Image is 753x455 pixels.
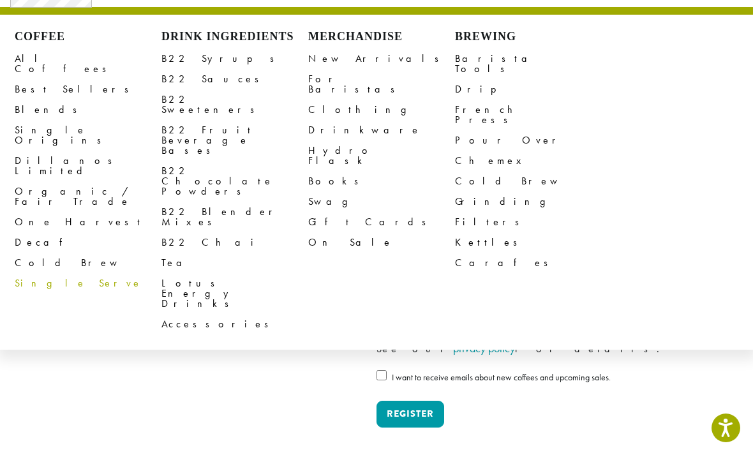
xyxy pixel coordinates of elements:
a: Clothing [308,100,455,120]
a: Dillanos Limited [15,151,161,181]
a: Carafes [455,253,602,273]
a: B22 Chai [161,232,308,253]
a: Pour Over [455,130,602,151]
a: For Baristas [308,69,455,100]
a: Drinkware [308,120,455,140]
a: Swag [308,191,455,212]
a: B22 Blender Mixes [161,202,308,232]
a: B22 Sweeteners [161,89,308,120]
a: Chemex [455,151,602,171]
a: One Harvest [15,212,161,232]
a: privacy policy [453,341,515,355]
a: Grinding [455,191,602,212]
button: Register [376,401,444,428]
a: B22 Chocolate Powders [161,161,308,202]
a: B22 Sauces [161,69,308,89]
h4: Drink Ingredients [161,30,308,44]
a: On Sale [308,232,455,253]
a: Organic / Fair Trade [15,181,161,212]
a: B22 Syrups [161,48,308,69]
a: Cold Brew [15,253,161,273]
a: Cold Brew [455,171,602,191]
a: Filters [455,212,602,232]
span: I want to receive emails about new coffees and upcoming sales. [392,371,611,383]
a: Hydro Flask [308,140,455,171]
h4: Coffee [15,30,161,44]
a: All Coffees [15,48,161,79]
a: Best Sellers [15,79,161,100]
a: Single Serve [15,273,161,294]
a: Decaf [15,232,161,253]
a: B22 Fruit Beverage Bases [161,120,308,161]
a: French Press [455,100,602,130]
a: Tea [161,253,308,273]
a: Drip [455,79,602,100]
a: Single Origins [15,120,161,151]
a: Lotus Energy Drinks [161,273,308,314]
input: I want to receive emails about new coffees and upcoming sales. [376,370,387,380]
a: Gift Cards [308,212,455,232]
a: Accessories [161,314,308,334]
a: Books [308,171,455,191]
a: Kettles [455,232,602,253]
h4: Merchandise [308,30,455,44]
h4: Brewing [455,30,602,44]
a: Blends [15,100,161,120]
a: New Arrivals [308,48,455,69]
a: Barista Tools [455,48,602,79]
